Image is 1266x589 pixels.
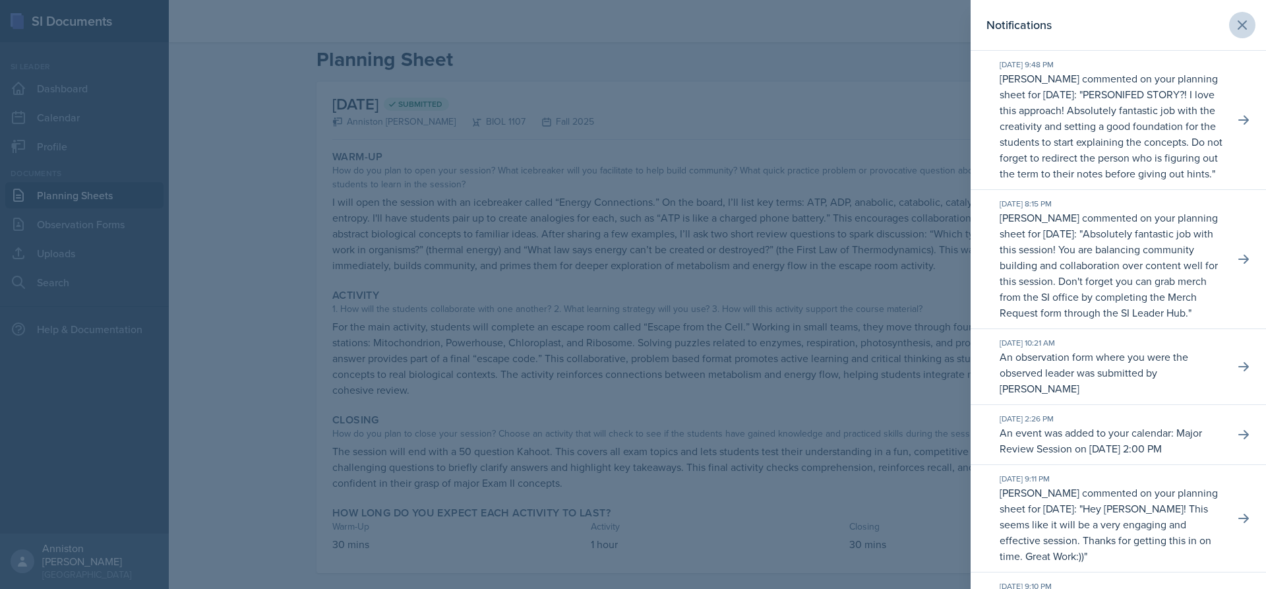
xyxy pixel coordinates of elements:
p: An event was added to your calendar: Major Review Session on [DATE] 2:00 PM [1000,425,1224,456]
div: [DATE] 9:48 PM [1000,59,1224,71]
div: [DATE] 9:11 PM [1000,473,1224,485]
div: [DATE] 10:21 AM [1000,337,1224,349]
p: Hey [PERSON_NAME]! This seems like it will be a very engaging and effective session. Thanks for g... [1000,501,1211,563]
p: Absolutely fantastic job with this session! You are balancing community building and collaboratio... [1000,226,1218,320]
div: [DATE] 2:26 PM [1000,413,1224,425]
p: [PERSON_NAME] commented on your planning sheet for [DATE]: " " [1000,485,1224,564]
p: An observation form where you were the observed leader was submitted by [PERSON_NAME] [1000,349,1224,396]
h2: Notifications [986,16,1052,34]
p: [PERSON_NAME] commented on your planning sheet for [DATE]: " " [1000,71,1224,181]
p: PERSONIFED STORY?! I love this approach! Absolutely fantastic job with the creativity and setting... [1000,87,1222,181]
div: [DATE] 8:15 PM [1000,198,1224,210]
p: [PERSON_NAME] commented on your planning sheet for [DATE]: " " [1000,210,1224,321]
